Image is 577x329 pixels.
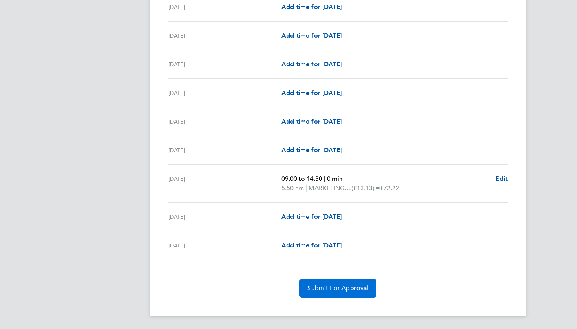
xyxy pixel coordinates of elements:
button: Submit For Approval [299,279,376,298]
span: Add time for [DATE] [281,118,342,125]
span: | [305,184,307,192]
a: Add time for [DATE] [281,88,342,98]
span: Edit [495,175,508,182]
a: Add time for [DATE] [281,145,342,155]
div: [DATE] [168,2,281,12]
a: Add time for [DATE] [281,241,342,250]
div: [DATE] [168,60,281,69]
span: Add time for [DATE] [281,89,342,96]
span: Add time for [DATE] [281,32,342,39]
a: Add time for [DATE] [281,31,342,40]
span: £72.22 [380,184,399,192]
span: Add time for [DATE] [281,146,342,154]
span: Add time for [DATE] [281,60,342,68]
span: | [324,175,325,182]
span: 09:00 to 14:30 [281,175,322,182]
span: Add time for [DATE] [281,213,342,220]
a: Add time for [DATE] [281,117,342,126]
a: Edit [495,174,508,184]
span: 5.50 hrs [281,184,304,192]
span: Add time for [DATE] [281,242,342,249]
div: [DATE] [168,212,281,222]
a: Add time for [DATE] [281,2,342,12]
span: 0 min [327,175,343,182]
div: [DATE] [168,241,281,250]
div: [DATE] [168,31,281,40]
div: [DATE] [168,117,281,126]
a: Add time for [DATE] [281,60,342,69]
span: Add time for [DATE] [281,3,342,11]
a: Add time for [DATE] [281,212,342,222]
span: Submit For Approval [307,284,368,292]
span: (£13.13) = [352,184,380,192]
div: [DATE] [168,145,281,155]
span: MARKETING_HOURS [309,184,352,193]
div: [DATE] [168,88,281,98]
div: [DATE] [168,174,281,193]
